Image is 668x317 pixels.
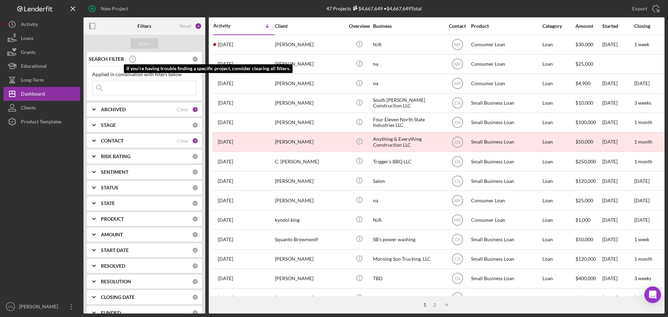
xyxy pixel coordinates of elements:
div: Long-Term [21,73,44,89]
div: 47 Projects • $4,667,649 Total [326,6,422,11]
div: Loan [542,113,575,132]
span: $25,000 [575,197,593,203]
div: 1 [192,106,198,113]
span: $120,000 [575,178,596,184]
div: C. [PERSON_NAME] [275,152,344,171]
div: Small Business Loan [471,230,541,249]
div: Anything & Everything Construction LLC [373,133,443,151]
div: Loan [542,133,575,151]
div: [PERSON_NAME] [275,289,344,307]
div: [PERSON_NAME] [17,300,63,315]
div: Product [471,23,541,29]
button: Product Templates [3,115,80,129]
div: Loan [542,211,575,229]
text: CN [454,257,460,262]
div: Applied in combination with filters below [92,72,197,77]
div: Loan [542,250,575,268]
div: Squanto Brownwolf [275,230,344,249]
div: 1 [420,302,430,308]
div: Product Templates [21,115,62,130]
time: 2025-08-28 18:21 [218,237,233,242]
div: 0 [192,294,198,300]
button: Loans [3,31,80,45]
time: 2025-09-01 17:56 [218,198,233,203]
div: [PERSON_NAME] [275,55,344,73]
time: 3 weeks [634,100,651,106]
time: [DATE] [634,178,650,184]
button: Apply [130,38,158,49]
time: 1 week [634,41,649,47]
div: 2 [192,138,198,144]
div: [PERSON_NAME] [275,113,344,132]
time: 2025-09-03 16:05 [218,159,233,164]
div: 2 [430,302,439,308]
span: $30,000 [575,41,593,47]
text: CN [454,120,460,125]
button: Activity [3,17,80,31]
b: PRODUCT [101,216,124,222]
time: 2025-09-03 23:31 [218,139,233,145]
span: $50,000 [575,236,593,242]
div: Loan [542,74,575,93]
text: MR [454,42,461,47]
b: RESOLUTION [101,279,131,284]
div: [PERSON_NAME] [275,191,344,210]
div: Amount [575,23,602,29]
time: 2025-09-06 18:35 [218,42,233,47]
div: [DATE] [602,113,634,132]
div: Activity [213,23,244,29]
time: 1 month [634,139,652,145]
button: Grants [3,45,80,59]
div: na [373,74,443,93]
div: New Project [101,2,128,16]
span: $1,000 [575,217,590,223]
div: [PERSON_NAME] [275,94,344,112]
div: Consumer Loan [471,74,541,93]
span: $120,000 [575,256,596,262]
div: Loans [21,31,33,47]
div: Clear [177,107,189,112]
span: $250,000 [575,158,596,164]
div: 0 [192,56,198,62]
text: CN [8,305,13,309]
div: 0 [192,263,198,269]
div: Loan [542,172,575,190]
div: Loan [542,191,575,210]
div: 3 [195,23,202,30]
div: TBD [373,269,443,288]
div: Dashboard [21,87,45,103]
text: CN [454,237,460,242]
div: Contact [444,23,470,29]
div: Loan [542,35,575,54]
b: STATUS [101,185,118,190]
text: CN [454,179,460,184]
a: Long-Term [3,73,80,87]
b: START DATE [101,247,129,253]
time: [DATE] [634,295,650,301]
div: Started [602,23,634,29]
text: MR [454,198,461,203]
div: na [373,55,443,73]
div: Small Business Loan [471,250,541,268]
div: Consumer Loan [471,35,541,54]
a: Clients [3,101,80,115]
div: Overview [346,23,372,29]
div: [DATE] [602,35,634,54]
div: SB’s power washing [373,230,443,249]
div: Apply [138,38,151,49]
b: RESOLVED [101,263,125,269]
b: ARCHIVED [101,107,126,112]
div: 0 [192,216,198,222]
span: $400,000 [575,275,596,281]
div: [DATE] [602,230,634,249]
button: Dashboard [3,87,80,101]
button: CN[PERSON_NAME] [3,300,80,314]
span: $25,000 [575,61,593,67]
div: The Wild Tulip [373,289,443,307]
div: Clear [177,138,189,144]
div: Business [373,23,443,29]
